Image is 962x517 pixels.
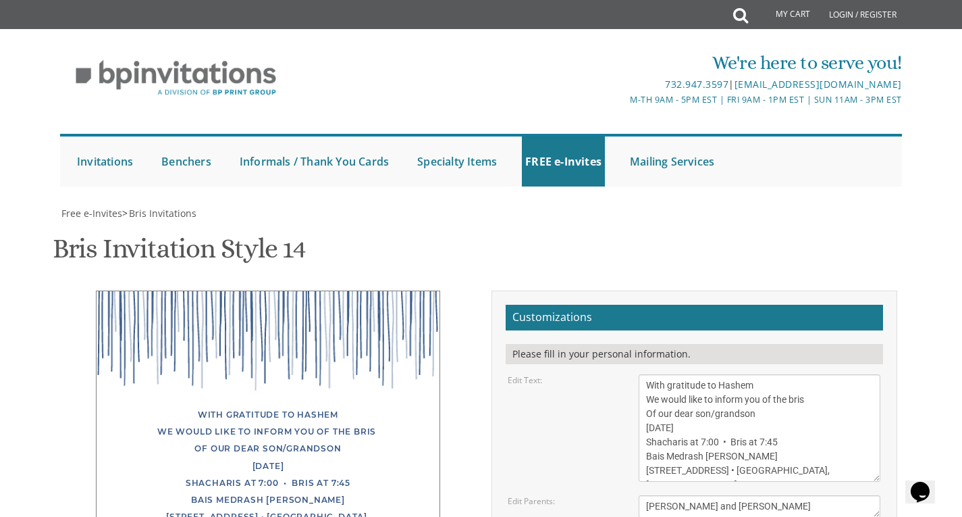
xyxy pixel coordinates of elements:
span: Free e-Invites [61,207,122,220]
a: Free e-Invites [60,207,122,220]
span: > [122,207,196,220]
a: Invitations [74,137,136,187]
textarea: With gratitude to Hashem We would like to inform you of the bris Of our dear son/grandson [DATE] ... [639,374,880,482]
a: My Cart [747,1,820,28]
div: We're here to serve you! [342,49,902,76]
a: Specialty Items [414,137,500,187]
h2: Customizations [506,305,883,330]
label: Edit Parents: [508,495,555,507]
img: BP Invitation Loft [60,50,292,106]
a: FREE e-Invites [522,137,605,187]
a: Benchers [158,137,215,187]
h1: Bris Invitation Style 14 [53,234,306,274]
div: | [342,76,902,93]
a: Bris Invitations [128,207,196,220]
iframe: chat widget [905,463,948,503]
a: [EMAIL_ADDRESS][DOMAIN_NAME] [734,78,902,91]
a: 732.947.3597 [665,78,728,91]
a: Mailing Services [626,137,718,187]
a: Informals / Thank You Cards [236,137,392,187]
div: M-Th 9am - 5pm EST | Fri 9am - 1pm EST | Sun 11am - 3pm EST [342,93,902,107]
div: Please fill in your personal information. [506,344,883,364]
span: Bris Invitations [129,207,196,220]
label: Edit Text: [508,374,542,386]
